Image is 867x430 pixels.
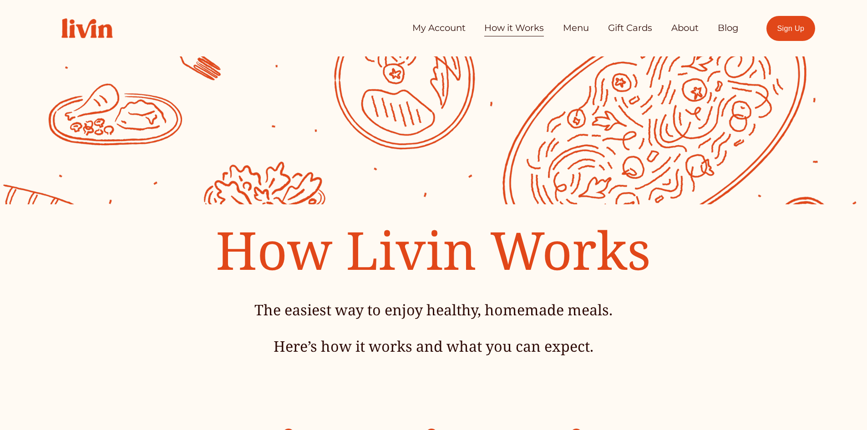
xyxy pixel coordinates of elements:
h4: Here’s how it works and what you can expect. [161,336,706,356]
span: How Livin Works [216,214,651,285]
a: Sign Up [766,16,815,41]
a: Menu [563,19,589,37]
a: How it Works [484,19,544,37]
h4: The easiest way to enjoy healthy, homemade meals. [161,300,706,320]
a: Gift Cards [608,19,652,37]
a: About [671,19,699,37]
img: Livin [52,9,122,48]
a: My Account [412,19,466,37]
a: Blog [718,19,739,37]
